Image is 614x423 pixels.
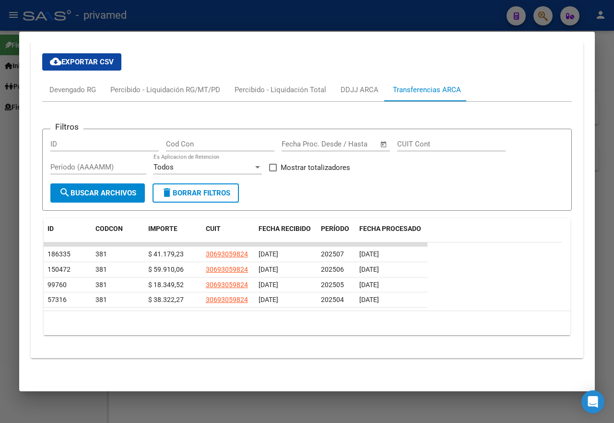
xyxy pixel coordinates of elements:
[95,281,107,289] span: 381
[255,218,317,250] datatable-header-cell: FECHA RECIBIDO
[321,250,344,258] span: 202507
[47,250,71,258] span: 186335
[359,225,421,232] span: FECHA PROCESADO
[47,225,54,232] span: ID
[161,187,173,198] mat-icon: delete
[393,85,461,95] div: Transferencias ARCA
[259,250,278,258] span: [DATE]
[148,281,184,289] span: $ 18.349,52
[161,189,230,197] span: Borrar Filtros
[44,218,92,250] datatable-header-cell: ID
[59,187,71,198] mat-icon: search
[92,218,125,250] datatable-header-cell: CODCON
[378,139,390,150] button: Open calendar
[50,183,145,203] button: Buscar Archivos
[47,281,67,289] span: 99760
[282,140,320,148] input: Fecha inicio
[95,296,107,303] span: 381
[359,266,379,273] span: [DATE]
[321,225,349,232] span: PERÍODO
[148,266,184,273] span: $ 59.910,06
[42,53,121,71] button: Exportar CSV
[329,140,376,148] input: Fecha fin
[355,218,427,250] datatable-header-cell: FECHA PROCESADO
[359,296,379,303] span: [DATE]
[206,266,248,273] span: 30693059824
[50,56,61,67] mat-icon: cloud_download
[259,266,278,273] span: [DATE]
[235,85,326,95] div: Percibido - Liquidación Total
[153,183,239,203] button: Borrar Filtros
[341,85,378,95] div: DDJJ ARCA
[148,225,177,232] span: IMPORTE
[259,281,278,289] span: [DATE]
[49,85,96,95] div: Devengado RG
[321,296,344,303] span: 202504
[59,189,136,197] span: Buscar Archivos
[259,225,311,232] span: FECHA RECIBIDO
[153,163,174,171] span: Todos
[148,250,184,258] span: $ 41.179,23
[110,85,220,95] div: Percibido - Liquidación RG/MT/PD
[317,218,355,250] datatable-header-cell: PERÍODO
[47,266,71,273] span: 150472
[95,266,107,273] span: 381
[47,296,67,303] span: 57316
[148,296,184,303] span: $ 38.322,27
[95,225,123,232] span: CODCON
[206,296,248,303] span: 30693059824
[31,30,583,359] div: Aportes y Contribuciones del Afiliado: 20270088423
[206,225,221,232] span: CUIT
[321,266,344,273] span: 202506
[95,250,107,258] span: 381
[144,218,202,250] datatable-header-cell: IMPORTE
[359,250,379,258] span: [DATE]
[50,58,114,66] span: Exportar CSV
[206,281,248,289] span: 30693059824
[321,281,344,289] span: 202505
[359,281,379,289] span: [DATE]
[206,250,248,258] span: 30693059824
[259,296,278,303] span: [DATE]
[50,121,83,132] h3: Filtros
[581,390,604,413] div: Open Intercom Messenger
[202,218,255,250] datatable-header-cell: CUIT
[281,162,350,173] span: Mostrar totalizadores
